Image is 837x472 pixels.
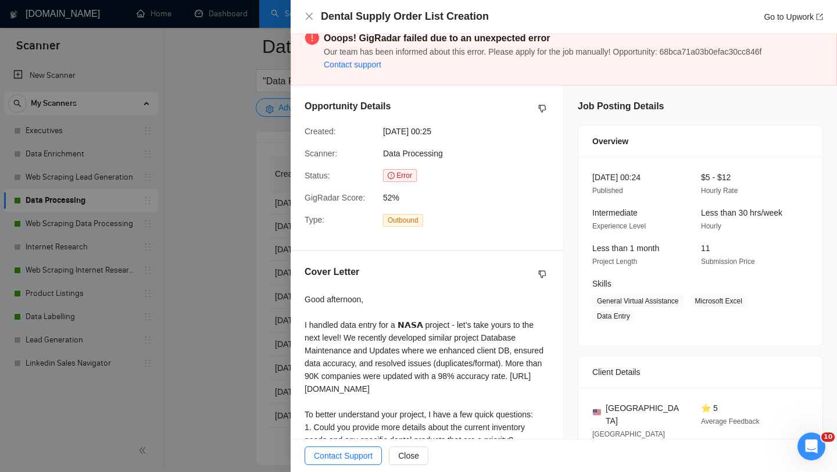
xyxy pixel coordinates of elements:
span: exclamation-circle [305,31,319,45]
span: Microsoft Excel [691,295,747,307]
iframe: Intercom live chat [797,432,825,460]
span: GigRadar Score: [305,193,365,202]
span: General Virtual Assistance [592,295,684,307]
h5: Cover Letter [305,265,359,279]
button: Close [305,12,314,22]
strong: Ooops! GigRadar failed due to an unexpected error [324,33,550,43]
span: Skills [592,279,611,288]
span: exclamation-circle [388,172,395,179]
span: [GEOGRAPHIC_DATA] [606,402,682,427]
span: Scanner: [305,149,337,158]
span: Error [383,169,417,182]
span: Project Length [592,258,637,266]
button: Contact Support [305,446,382,465]
span: 11 [701,244,710,253]
span: [GEOGRAPHIC_DATA] 05:25 PM [592,430,665,452]
h5: Job Posting Details [578,99,664,113]
span: [DATE] 00:24 [592,173,641,182]
span: Data Entry [592,310,635,323]
span: Hourly Rate [701,187,738,195]
span: [DATE] 00:25 [383,125,557,138]
span: Contact Support [314,449,373,462]
span: Overview [592,135,628,148]
span: Hourly [701,222,721,230]
span: $5 - $12 [701,173,731,182]
span: Close [398,449,419,462]
span: Intermediate [592,208,638,217]
h5: Opportunity Details [305,99,391,113]
span: dislike [538,270,546,279]
button: dislike [535,102,549,116]
span: Outbound [383,214,423,227]
span: 10 [821,432,835,442]
span: Submission Price [701,258,755,266]
span: Type: [305,215,324,224]
img: 🇺🇸 [593,408,601,416]
span: Average Feedback [701,417,760,425]
span: Status: [305,171,330,180]
span: ⭐ 5 [701,403,718,413]
button: dislike [535,267,549,281]
h4: Dental Supply Order List Creation [321,9,489,24]
span: Less than 1 month [592,244,659,253]
a: Go to Upworkexport [764,12,823,22]
a: Contact support [324,60,381,69]
span: Our team has been informed about this error. Please apply for the job manually! Opportunity: 68bc... [324,47,761,56]
span: Experience Level [592,222,646,230]
span: close [305,12,314,21]
span: Published [592,187,623,195]
span: dislike [538,104,546,113]
span: export [816,13,823,20]
button: Close [389,446,428,465]
div: Client Details [592,356,809,388]
span: Data Processing [383,149,443,158]
span: Created: [305,127,336,136]
span: 52% [383,191,557,204]
span: Less than 30 hrs/week [701,208,782,217]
